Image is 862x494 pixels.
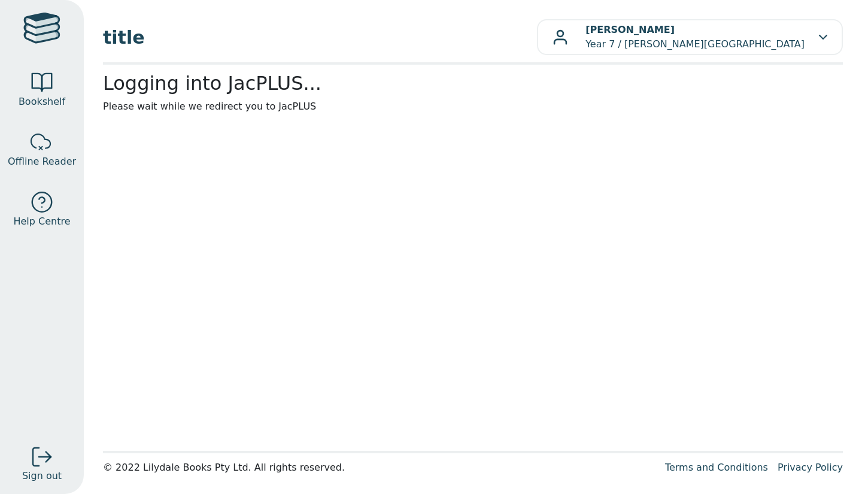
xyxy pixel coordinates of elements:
span: Sign out [22,469,62,483]
button: [PERSON_NAME]Year 7 / [PERSON_NAME][GEOGRAPHIC_DATA] [537,19,843,55]
span: Help Centre [13,214,70,229]
a: Terms and Conditions [665,462,768,473]
a: Privacy Policy [778,462,843,473]
p: Please wait while we redirect you to JacPLUS [103,99,843,114]
span: title [103,24,537,51]
p: Year 7 / [PERSON_NAME][GEOGRAPHIC_DATA] [585,23,805,51]
b: [PERSON_NAME] [585,24,675,35]
span: Bookshelf [19,95,65,109]
span: Offline Reader [8,154,76,169]
div: © 2022 Lilydale Books Pty Ltd. All rights reserved. [103,460,655,475]
h2: Logging into JacPLUS... [103,72,843,95]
